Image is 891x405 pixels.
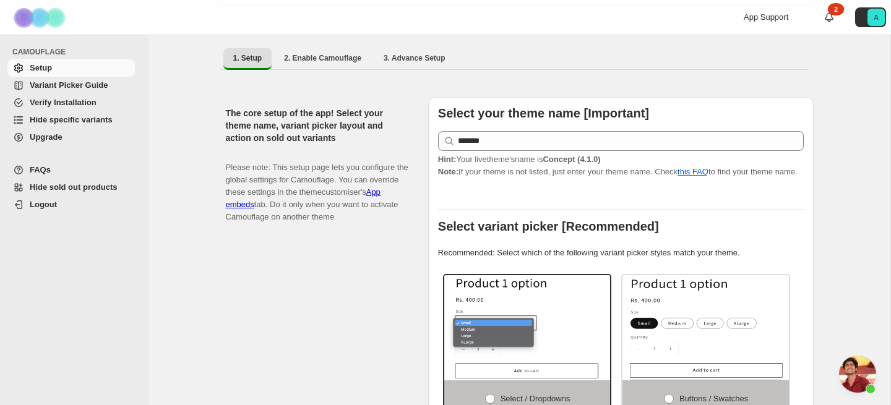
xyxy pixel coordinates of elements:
a: this FAQ [678,167,708,176]
a: FAQs [7,161,135,179]
a: Verify Installation [7,94,135,111]
button: Avatar with initials A [855,7,886,27]
p: If your theme is not listed, just enter your theme name. Check to find your theme name. [438,153,804,178]
span: Buttons / Swatches [679,394,748,403]
a: 2 [823,11,835,23]
div: Open chat [839,356,876,393]
a: Variant Picker Guide [7,77,135,94]
span: App Support [744,12,788,22]
span: CAMOUFLAGE [12,47,140,57]
span: 2. Enable Camouflage [284,53,361,63]
img: Camouflage [10,1,72,35]
strong: Note: [438,167,458,176]
img: Select / Dropdowns [444,275,611,380]
span: Avatar with initials A [867,9,885,26]
span: 1. Setup [233,53,262,63]
a: Hide specific variants [7,111,135,129]
span: Hide sold out products [30,182,118,192]
strong: Hint: [438,155,457,164]
span: Upgrade [30,132,62,142]
span: 3. Advance Setup [384,53,445,63]
p: Please note: This setup page lets you configure the global settings for Camouflage. You can overr... [226,149,408,223]
span: FAQs [30,165,51,174]
a: Logout [7,196,135,213]
div: 2 [828,3,844,15]
b: Select your theme name [Important] [438,106,649,120]
a: Hide sold out products [7,179,135,196]
span: Logout [30,200,57,209]
text: A [874,14,879,21]
a: Setup [7,59,135,77]
span: Verify Installation [30,98,97,107]
span: Hide specific variants [30,115,113,124]
span: Setup [30,63,52,72]
a: Upgrade [7,129,135,146]
span: Select / Dropdowns [501,394,570,403]
strong: Concept (4.1.0) [543,155,600,164]
img: Buttons / Swatches [622,275,789,380]
span: Your live theme's name is [438,155,601,164]
h2: The core setup of the app! Select your theme name, variant picker layout and action on sold out v... [226,107,408,144]
span: Variant Picker Guide [30,80,108,90]
p: Recommended: Select which of the following variant picker styles match your theme. [438,247,804,259]
b: Select variant picker [Recommended] [438,220,659,233]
